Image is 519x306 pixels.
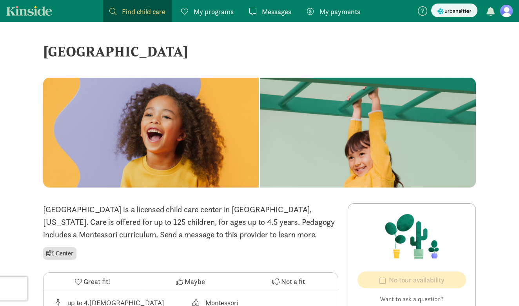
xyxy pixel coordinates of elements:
[44,273,142,291] button: Great fit!
[281,276,305,287] span: Not a fit
[6,6,52,16] a: Kinside
[357,295,466,304] p: Want to ask a question?
[389,275,445,285] span: No tour availability
[122,6,165,17] span: Find child care
[43,247,76,260] li: Center
[194,6,234,17] span: My programs
[43,41,476,62] div: [GEOGRAPHIC_DATA]
[319,6,360,17] span: My payments
[83,276,110,287] span: Great fit!
[43,203,338,241] p: [GEOGRAPHIC_DATA] is a licensed child care center in [GEOGRAPHIC_DATA], [US_STATE]. Care is offer...
[185,276,205,287] span: Maybe
[437,7,471,15] img: urbansitter_logo_small.svg
[357,271,466,288] button: No tour availability
[240,273,338,291] button: Not a fit
[142,273,240,291] button: Maybe
[262,6,291,17] span: Messages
